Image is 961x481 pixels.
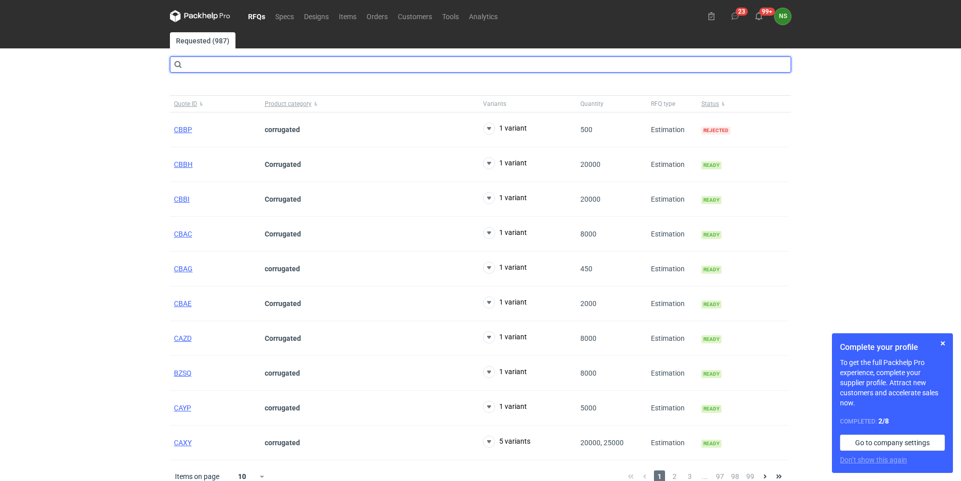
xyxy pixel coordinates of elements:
span: 20000, 25000 [580,439,624,447]
button: Quote ID [170,96,261,112]
strong: Corrugated [265,160,301,168]
a: Designs [299,10,334,22]
a: BZSQ [174,369,192,377]
div: Estimation [647,112,697,147]
h1: Complete your profile [840,341,945,353]
div: Natalia Stępak [774,8,791,25]
button: Skip for now [937,337,949,349]
div: Estimation [647,356,697,391]
a: Customers [393,10,437,22]
button: 99+ [751,8,767,24]
div: Estimation [647,426,697,460]
a: Specs [270,10,299,22]
button: Product category [261,96,479,112]
div: Estimation [647,252,697,286]
span: 5000 [580,404,596,412]
strong: corrugated [265,439,300,447]
span: RFQ type [651,100,675,108]
a: CBBI [174,195,190,203]
a: Items [334,10,362,22]
a: RFQs [243,10,270,22]
span: Ready [701,161,722,169]
a: CAZD [174,334,192,342]
button: 1 variant [483,401,527,413]
span: Variants [483,100,506,108]
span: Product category [265,100,312,108]
span: 2000 [580,299,596,308]
button: 1 variant [483,227,527,239]
button: 1 variant [483,123,527,135]
span: Ready [701,405,722,413]
button: 1 variant [483,262,527,274]
span: Ready [701,231,722,239]
div: Estimation [647,217,697,252]
strong: Corrugated [265,334,301,342]
span: 8000 [580,369,596,377]
strong: Corrugated [265,195,301,203]
button: 1 variant [483,296,527,309]
span: Quantity [580,100,604,108]
button: 1 variant [483,192,527,204]
strong: 2 / 8 [878,417,889,425]
svg: Packhelp Pro [170,10,230,22]
div: Completed: [840,416,945,427]
strong: Corrugated [265,299,301,308]
span: Rejected [701,127,731,135]
a: Analytics [464,10,503,22]
button: 23 [727,8,743,24]
span: Ready [701,440,722,448]
a: Go to company settings [840,435,945,451]
a: CBAC [174,230,192,238]
strong: corrugated [265,126,300,134]
span: Status [701,100,719,108]
div: Estimation [647,286,697,321]
div: Estimation [647,182,697,217]
span: Ready [701,266,722,274]
a: CBBP [174,126,192,134]
span: Ready [701,196,722,204]
div: Estimation [647,391,697,426]
button: 1 variant [483,366,527,378]
a: CBAG [174,265,193,273]
a: Requested (987) [170,32,235,48]
a: CAYP [174,404,191,412]
a: Tools [437,10,464,22]
button: NS [774,8,791,25]
button: 1 variant [483,331,527,343]
div: Estimation [647,147,697,182]
span: Quote ID [174,100,197,108]
a: CBAE [174,299,192,308]
button: 5 variants [483,436,530,448]
strong: corrugated [265,404,300,412]
strong: corrugated [265,265,300,273]
strong: corrugated [265,369,300,377]
span: Ready [701,335,722,343]
span: 8000 [580,334,596,342]
a: CBBH [174,160,193,168]
span: 450 [580,265,592,273]
span: 20000 [580,160,600,168]
span: Ready [701,370,722,378]
button: 1 variant [483,157,527,169]
span: 8000 [580,230,596,238]
span: 500 [580,126,592,134]
a: CAXY [174,439,192,447]
button: Don’t show this again [840,455,907,465]
strong: Corrugated [265,230,301,238]
div: Estimation [647,321,697,356]
span: 20000 [580,195,600,203]
a: Orders [362,10,393,22]
span: Ready [701,300,722,309]
button: Status [697,96,788,112]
